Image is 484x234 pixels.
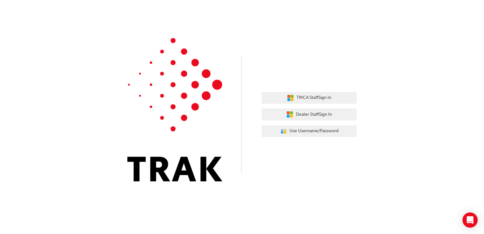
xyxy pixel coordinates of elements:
button: TMCA StaffSign In [262,92,357,104]
span: Dealer Staff Sign In [296,111,332,118]
span: TMCA Staff Sign In [296,94,331,101]
span: Use Username/Password [290,127,339,135]
img: Trak [127,38,222,181]
button: Use Username/Password [262,125,357,137]
div: Open Intercom Messenger [462,212,478,228]
button: Dealer StaffSign In [262,108,357,120]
